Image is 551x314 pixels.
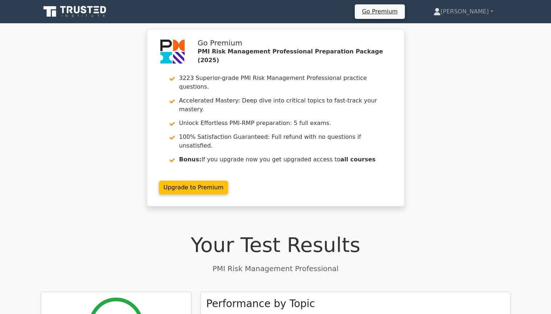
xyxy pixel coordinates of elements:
[41,263,511,274] p: PMI Risk Management Professional
[416,4,511,19] a: [PERSON_NAME]
[206,298,315,310] h3: Performance by Topic
[159,181,229,194] a: Upgrade to Premium
[41,233,511,257] h1: Your Test Results
[358,7,402,16] a: Go Premium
